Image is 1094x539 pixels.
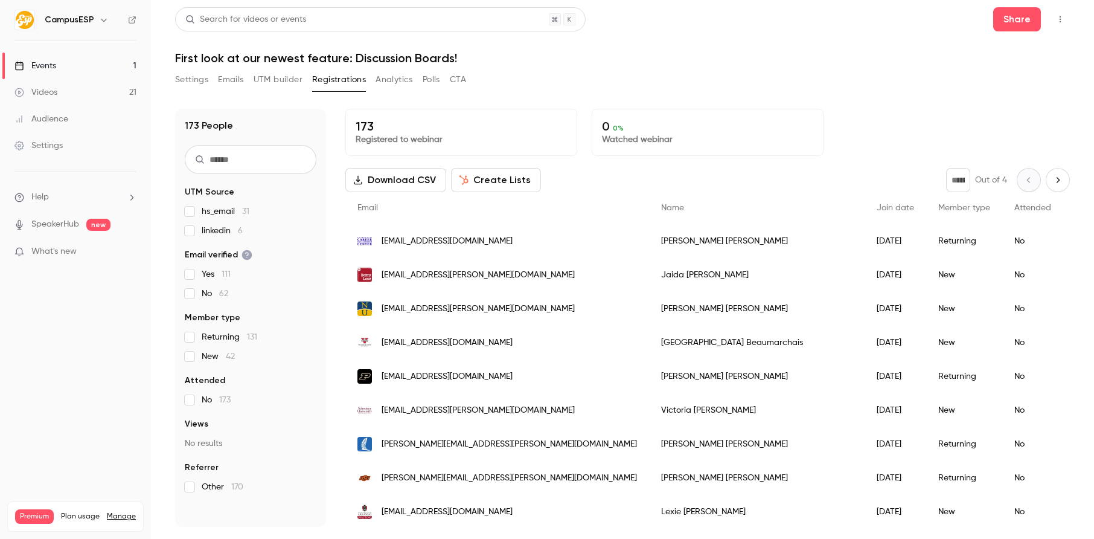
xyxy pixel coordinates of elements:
span: Views [185,418,208,430]
section: facet-groups [185,186,316,493]
button: Registrations [312,70,366,89]
div: No [1002,224,1063,258]
h1: First look at our newest feature: Discussion Boards! [175,51,1070,65]
button: Analytics [376,70,413,89]
div: [DATE] [865,393,926,427]
div: New [926,393,1002,427]
button: Download CSV [345,168,446,192]
span: linkedin [202,225,243,237]
img: CampusESP [15,10,34,30]
span: 173 [219,396,231,404]
div: [DATE] [865,461,926,495]
div: No [1002,326,1063,360]
div: No [1002,258,1063,292]
div: No [1002,461,1063,495]
div: [DATE] [865,427,926,461]
div: Returning [926,427,1002,461]
button: Polls [423,70,440,89]
span: Premium [15,509,54,524]
div: New [926,326,1002,360]
div: No [1002,360,1063,393]
button: Create Lists [451,168,541,192]
div: Jaida [PERSON_NAME] [649,258,865,292]
span: 170 [231,483,243,491]
h6: CampusESP [45,14,94,26]
span: Attended [185,375,225,387]
span: Other [202,481,243,493]
img: valdosta.edu [357,335,372,350]
span: 31 [242,207,249,216]
img: okstate.edu [357,471,372,485]
span: UTM Source [185,186,234,198]
div: Returning [926,360,1002,393]
p: 0 [602,119,813,134]
div: [DATE] [865,224,926,258]
div: [PERSON_NAME] [PERSON_NAME] [649,292,865,326]
span: 6 [238,227,243,235]
span: [EMAIL_ADDRESS][DOMAIN_NAME] [382,506,513,518]
span: [EMAIL_ADDRESS][PERSON_NAME][DOMAIN_NAME] [382,404,575,417]
span: [PERSON_NAME][EMAIL_ADDRESS][PERSON_NAME][DOMAIN_NAME] [382,438,637,451]
a: SpeakerHub [31,218,79,231]
div: Settings [14,140,63,152]
div: New [926,495,1002,529]
button: UTM builder [254,70,302,89]
div: [DATE] [865,326,926,360]
div: No [1002,495,1063,529]
div: [PERSON_NAME] [PERSON_NAME] [649,461,865,495]
h1: 173 People [185,118,233,133]
span: No [202,394,231,406]
span: Member type [938,204,990,212]
button: Share [993,7,1041,31]
img: uark.edu [357,505,372,519]
p: Watched webinar [602,134,813,146]
div: No [1002,292,1063,326]
span: 42 [226,352,235,361]
span: [EMAIL_ADDRESS][DOMAIN_NAME] [382,370,513,383]
span: Referrer [185,462,219,474]
div: [DATE] [865,495,926,529]
div: Events [14,60,56,72]
img: wcupa.edu [357,234,372,248]
span: [EMAIL_ADDRESS][PERSON_NAME][DOMAIN_NAME] [382,303,575,315]
p: 173 [356,119,567,134]
span: 0 % [613,124,624,132]
a: Manage [107,512,136,521]
span: No [202,288,228,300]
span: Join date [877,204,914,212]
img: neumann.edu [357,302,372,316]
button: Emails [218,70,243,89]
button: Next page [1046,168,1070,192]
span: [EMAIL_ADDRESS][PERSON_NAME][DOMAIN_NAME] [382,269,575,282]
div: [DATE] [865,292,926,326]
div: No [1002,427,1063,461]
span: new [86,219,110,231]
div: Victoria [PERSON_NAME] [649,393,865,427]
div: Search for videos or events [185,13,306,26]
span: [PERSON_NAME][EMAIL_ADDRESS][PERSON_NAME][DOMAIN_NAME] [382,472,637,485]
div: [PERSON_NAME] [PERSON_NAME] [649,427,865,461]
img: barry.edu [357,268,372,282]
span: 111 [222,270,231,279]
iframe: Noticeable Trigger [122,247,136,257]
span: New [202,350,235,363]
span: Email verified [185,249,252,261]
span: Returning [202,331,257,343]
div: New [926,292,1002,326]
span: Email [357,204,378,212]
button: CTA [450,70,466,89]
span: [EMAIL_ADDRESS][DOMAIN_NAME] [382,337,513,349]
div: [PERSON_NAME] [PERSON_NAME] [649,224,865,258]
span: hs_email [202,205,249,218]
span: Help [31,191,49,204]
span: [EMAIL_ADDRESS][DOMAIN_NAME] [382,235,513,248]
span: Attended [1014,204,1051,212]
div: New [926,258,1002,292]
img: schreiner.edu [357,403,372,418]
button: Settings [175,70,208,89]
li: help-dropdown-opener [14,191,136,204]
img: purdue.edu [357,369,372,384]
div: Videos [14,86,57,98]
p: Out of 4 [975,174,1007,186]
div: Lexie [PERSON_NAME] [649,495,865,529]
